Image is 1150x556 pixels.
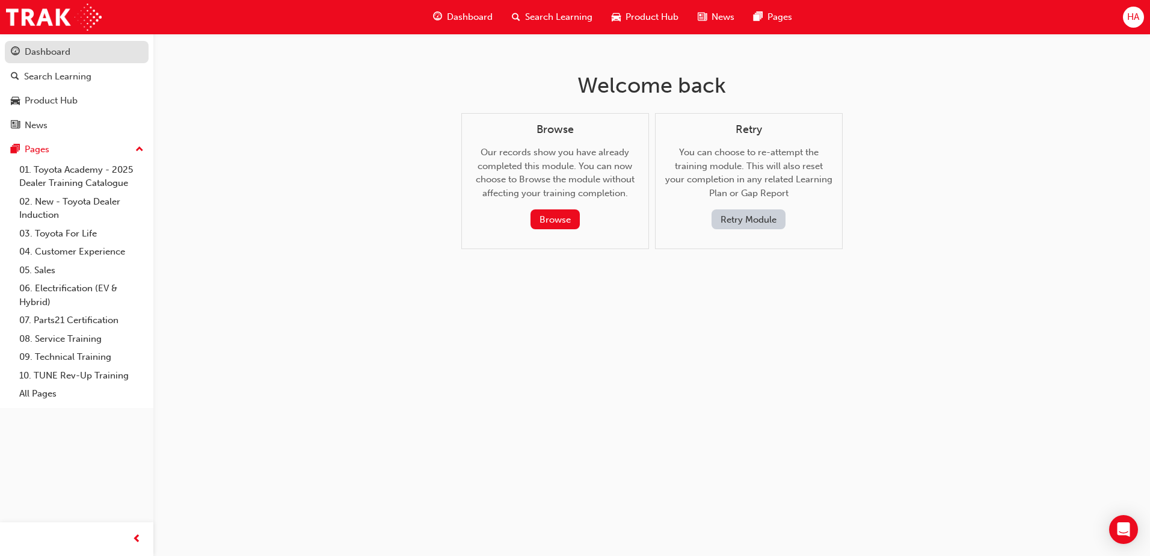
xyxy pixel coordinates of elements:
h4: Browse [472,123,639,137]
span: guage-icon [433,10,442,25]
a: guage-iconDashboard [423,5,502,29]
div: Pages [25,143,49,156]
a: 02. New - Toyota Dealer Induction [14,193,149,224]
div: Dashboard [25,45,70,59]
button: HA [1123,7,1144,28]
a: News [5,114,149,137]
a: 04. Customer Experience [14,242,149,261]
div: News [25,119,48,132]
span: news-icon [698,10,707,25]
a: 03. Toyota For Life [14,224,149,243]
span: Product Hub [626,10,678,24]
a: Dashboard [5,41,149,63]
span: news-icon [11,120,20,131]
span: guage-icon [11,47,20,58]
img: Trak [6,4,102,31]
button: Browse [530,209,580,229]
h4: Retry [665,123,832,137]
span: pages-icon [754,10,763,25]
span: search-icon [512,10,520,25]
button: Pages [5,138,149,161]
a: Product Hub [5,90,149,112]
span: prev-icon [132,532,141,547]
span: Dashboard [447,10,493,24]
span: pages-icon [11,144,20,155]
a: car-iconProduct Hub [602,5,688,29]
div: Our records show you have already completed this module. You can now choose to Browse the module ... [472,123,639,230]
a: 07. Parts21 Certification [14,311,149,330]
button: DashboardSearch LearningProduct HubNews [5,39,149,138]
a: 05. Sales [14,261,149,280]
span: HA [1127,10,1139,24]
span: car-icon [11,96,20,107]
a: pages-iconPages [744,5,802,29]
span: News [712,10,734,24]
a: news-iconNews [688,5,744,29]
div: Product Hub [25,94,78,108]
a: 06. Electrification (EV & Hybrid) [14,279,149,311]
span: up-icon [135,142,144,158]
a: 10. TUNE Rev-Up Training [14,366,149,385]
a: 09. Technical Training [14,348,149,366]
a: search-iconSearch Learning [502,5,602,29]
a: All Pages [14,385,149,403]
a: 01. Toyota Academy - 2025 Dealer Training Catalogue [14,161,149,193]
h1: Welcome back [461,72,843,99]
a: Search Learning [5,66,149,88]
span: car-icon [612,10,621,25]
span: Pages [767,10,792,24]
div: Search Learning [24,70,91,84]
a: 08. Service Training [14,330,149,348]
span: search-icon [11,72,19,82]
span: Search Learning [525,10,592,24]
button: Retry Module [712,209,786,229]
div: You can choose to re-attempt the training module. This will also reset your completion in any rel... [665,123,832,230]
div: Open Intercom Messenger [1109,515,1138,544]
